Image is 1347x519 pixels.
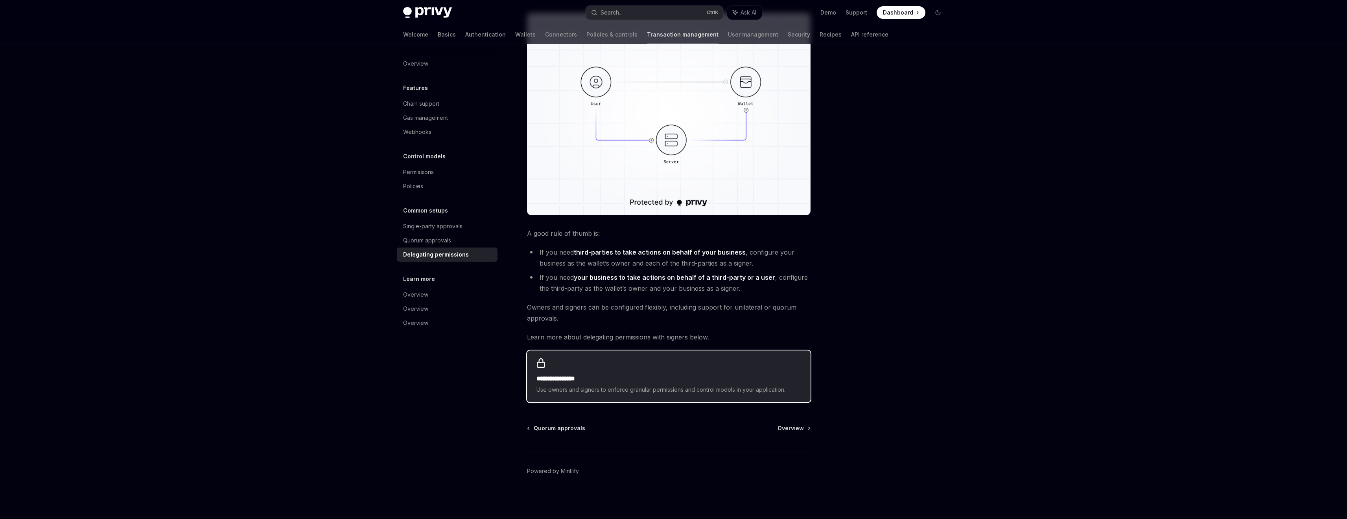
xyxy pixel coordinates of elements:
[574,273,775,281] strong: your business to take actions on behalf of a third-party or a user
[820,25,842,44] a: Recipes
[397,288,498,302] a: Overview
[403,99,439,108] div: Chain support
[728,25,778,44] a: User management
[403,274,435,284] h5: Learn more
[727,6,762,20] button: Ask AI
[601,8,623,17] div: Search...
[883,9,913,17] span: Dashboard
[397,302,498,316] a: Overview
[465,25,506,44] a: Authentication
[403,304,428,314] div: Overview
[438,25,456,44] a: Basics
[527,467,579,475] a: Powered by Mintlify
[403,167,434,177] div: Permissions
[528,424,585,432] a: Quorum approvals
[778,424,804,432] span: Overview
[820,9,836,17] a: Demo
[403,152,446,161] h5: Control models
[403,236,451,245] div: Quorum approvals
[527,272,811,294] li: If you need , configure the third-party as the wallet’s owner and your business as a signer.
[403,83,428,93] h5: Features
[403,7,452,18] img: dark logo
[397,219,498,233] a: Single-party approvals
[877,6,925,19] a: Dashboard
[403,290,428,299] div: Overview
[707,9,719,16] span: Ctrl K
[846,9,867,17] a: Support
[851,25,888,44] a: API reference
[515,25,536,44] a: Wallets
[527,332,811,343] span: Learn more about delegating permissions with signers below.
[397,165,498,179] a: Permissions
[647,25,719,44] a: Transaction management
[403,250,469,259] div: Delegating permissions
[403,25,428,44] a: Welcome
[397,57,498,71] a: Overview
[527,350,811,402] a: **** **** **** *Use owners and signers to enforce granular permissions and control models in your...
[397,233,498,248] a: Quorum approvals
[527,228,811,239] span: A good rule of thumb is:
[574,248,746,256] strong: third-parties to take actions on behalf of your business
[397,316,498,330] a: Overview
[534,424,585,432] span: Quorum approvals
[527,13,811,215] img: delegate
[403,113,448,123] div: Gas management
[741,9,756,17] span: Ask AI
[403,127,431,137] div: Webhooks
[527,302,811,324] span: Owners and signers can be configured flexibly, including support for unilateral or quorum approvals.
[788,25,810,44] a: Security
[403,59,428,68] div: Overview
[545,25,577,44] a: Connectors
[397,248,498,262] a: Delegating permissions
[932,6,944,19] button: Toggle dark mode
[586,25,638,44] a: Policies & controls
[403,222,463,231] div: Single-party approvals
[403,318,428,328] div: Overview
[403,182,423,191] div: Policies
[397,125,498,139] a: Webhooks
[586,6,723,20] button: Search...CtrlK
[403,206,448,215] h5: Common setups
[536,385,801,394] span: Use owners and signers to enforce granular permissions and control models in your application.
[397,111,498,125] a: Gas management
[778,424,810,432] a: Overview
[527,247,811,269] li: If you need , configure your business as the wallet’s owner and each of the third-parties as a si...
[397,179,498,193] a: Policies
[397,97,498,111] a: Chain support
